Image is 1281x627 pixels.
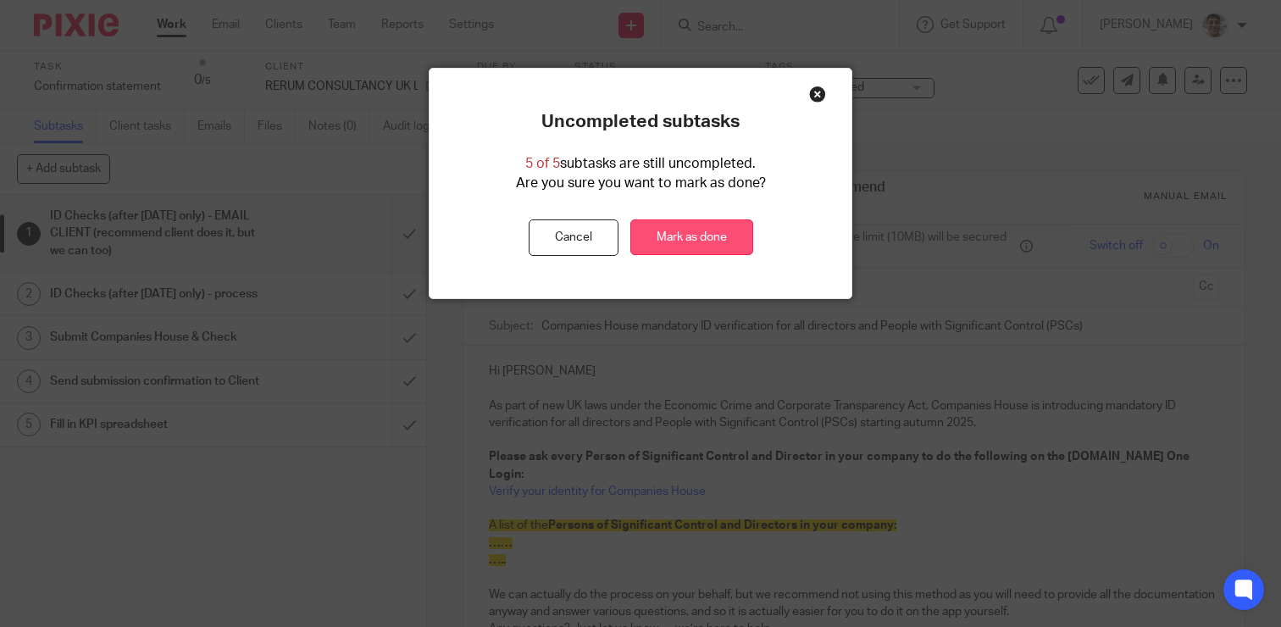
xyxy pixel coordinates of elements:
div: Close this dialog window [809,86,826,103]
p: Uncompleted subtasks [541,111,740,133]
p: subtasks are still uncompleted. [525,154,756,174]
a: Mark as done [630,219,753,256]
span: 5 of 5 [525,157,560,170]
button: Cancel [529,219,618,256]
p: Are you sure you want to mark as done? [516,174,766,193]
